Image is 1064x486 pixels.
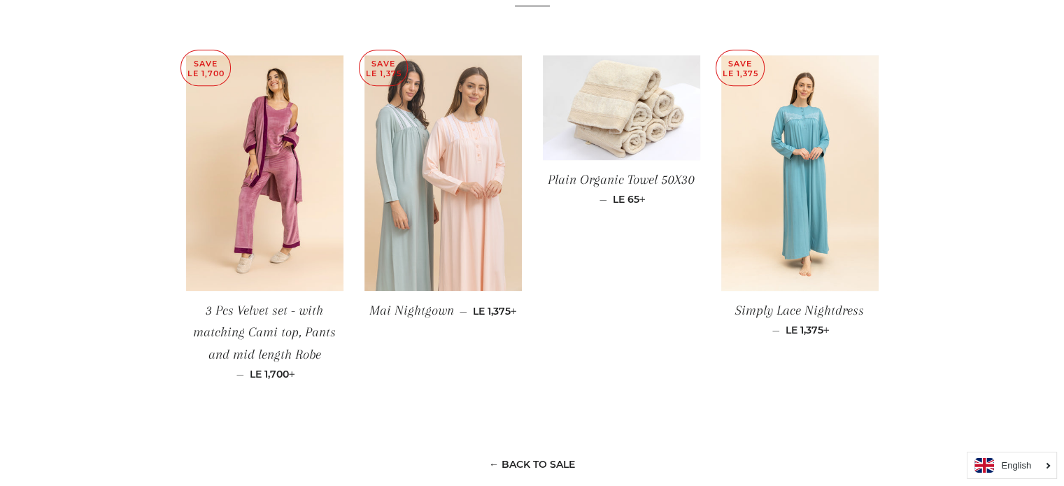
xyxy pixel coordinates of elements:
a: ← Back to SALE [489,458,575,471]
span: Simply Lace Nightdress [735,303,864,318]
span: LE 65 [613,193,646,206]
a: Mai Nightgown — LE 1,375 [364,291,522,331]
span: Plain Organic Towel 50X30 [548,172,695,187]
a: 3 Pcs Velvet set - with matching Cami top, Pants and mid length Robe — LE 1,700 [186,291,343,392]
i: English [1001,461,1031,470]
span: — [772,324,780,336]
a: Simply Lace Nightdress — LE 1,375 [721,291,879,348]
p: Save LE 1,700 [181,50,230,86]
span: — [460,305,467,317]
p: Save LE 1,375 [716,50,764,86]
span: LE 1,375 [473,305,517,317]
span: Mai Nightgown [369,303,454,318]
span: LE 1,375 [786,324,830,336]
a: English [974,458,1049,473]
span: LE 1,700 [250,368,295,380]
span: — [236,368,244,380]
p: Save LE 1,375 [360,50,407,86]
span: 3 Pcs Velvet set - with matching Cami top, Pants and mid length Robe [193,303,336,362]
a: Plain Organic Towel 50X30 — LE 65 [543,160,700,217]
span: — [600,193,607,206]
